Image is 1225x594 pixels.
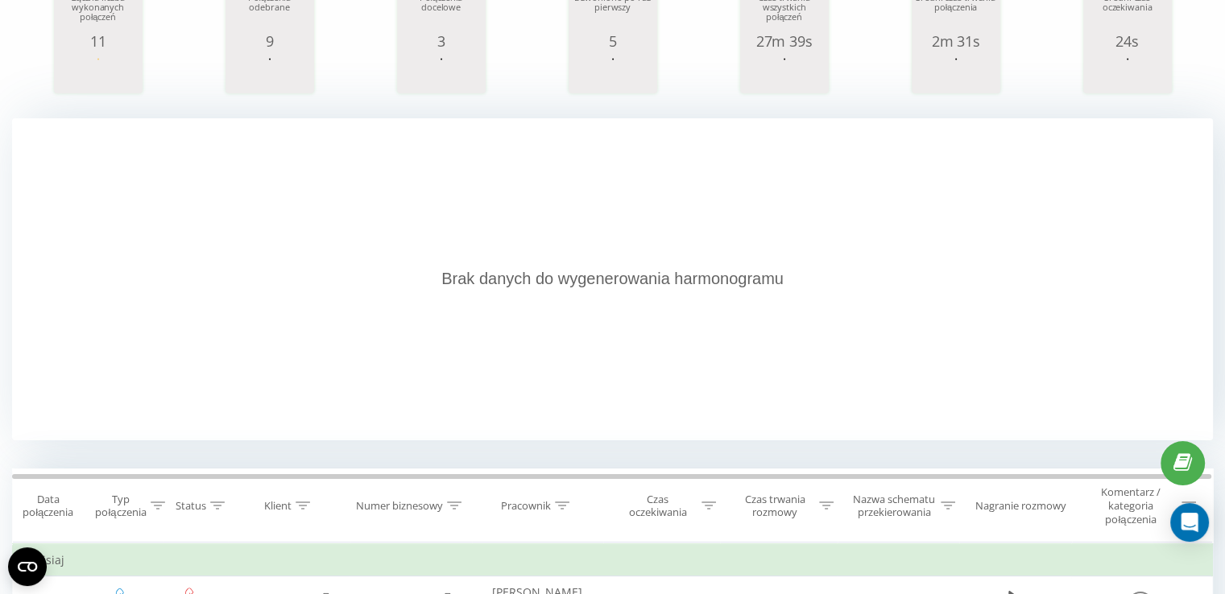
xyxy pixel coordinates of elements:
div: 3 [401,33,482,49]
svg: A chart. [230,49,310,97]
div: 11 [58,33,139,49]
div: Typ połączenia [95,493,146,520]
div: Komentarz / kategoria połączenia [1083,485,1177,526]
svg: A chart. [744,49,825,97]
div: Numer biznesowy [356,499,443,513]
div: Nazwa schematu przekierowania [852,493,937,520]
td: Dzisiaj [13,544,1213,576]
svg: A chart. [401,49,482,97]
div: 9 [230,33,310,49]
button: Open CMP widget [8,547,47,586]
div: Klient [264,499,292,513]
div: 5 [573,33,653,49]
svg: A chart. [1087,49,1168,97]
div: Pracownik [501,499,551,513]
div: 24s [1087,33,1168,49]
svg: A chart. [58,49,139,97]
div: 27m 39s [744,33,825,49]
svg: A chart. [573,49,653,97]
div: Nagranie rozmowy [975,499,1066,513]
div: Czas trwania rozmowy [735,493,815,520]
div: Data połączenia [13,493,83,520]
div: Open Intercom Messenger [1170,503,1209,542]
div: 2m 31s [916,33,996,49]
div: Brak danych do wygenerowania harmonogramu [12,118,1213,440]
svg: A chart. [916,49,996,97]
div: Status [176,499,206,513]
div: Czas oczekiwania [618,493,698,520]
